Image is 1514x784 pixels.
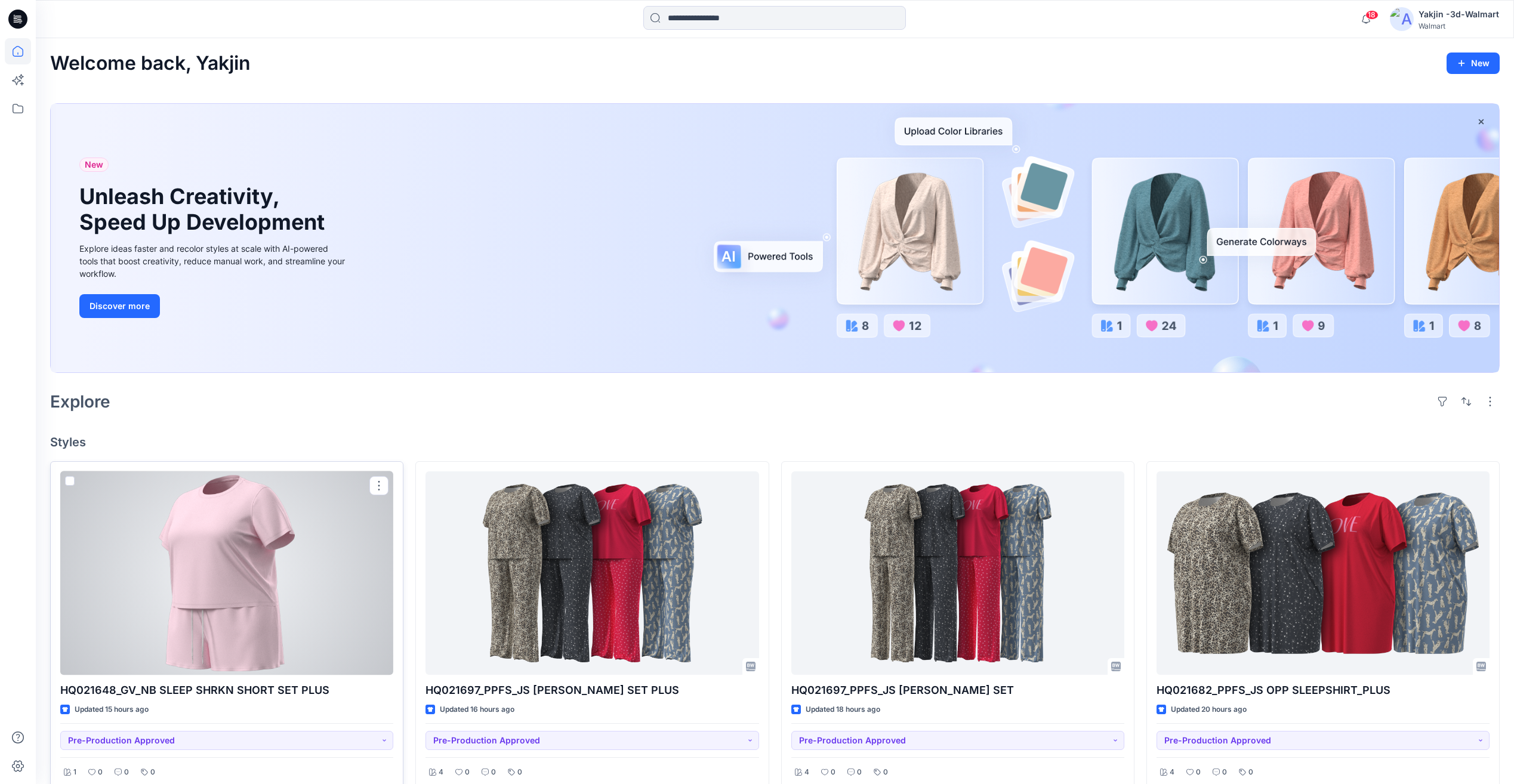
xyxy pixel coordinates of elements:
h2: Explore [50,392,110,411]
a: HQ021697_PPFS_JS OPP PJ SET [791,471,1124,675]
p: 4 [804,766,809,779]
p: 0 [124,766,129,779]
p: 0 [517,766,522,779]
button: Discover more [79,294,160,318]
p: 1 [73,766,76,779]
a: HQ021682_PPFS_JS OPP SLEEPSHIRT_PLUS [1157,471,1490,675]
a: HQ021697_PPFS_JS OPP PJ SET PLUS [425,471,758,675]
p: 0 [883,766,888,779]
a: Discover more [79,294,348,318]
p: 0 [857,766,862,779]
p: 0 [1196,766,1201,779]
p: 4 [439,766,443,779]
div: Explore ideas faster and recolor styles at scale with AI-powered tools that boost creativity, red... [79,242,348,280]
a: HQ021648_GV_NB SLEEP SHRKN SHORT SET PLUS [60,471,393,675]
p: 0 [491,766,496,779]
p: 0 [1222,766,1227,779]
p: 0 [465,766,470,779]
p: 0 [831,766,835,779]
button: New [1447,53,1500,74]
p: HQ021697_PPFS_JS [PERSON_NAME] SET [791,682,1124,699]
p: 0 [150,766,155,779]
p: Updated 20 hours ago [1171,703,1247,716]
div: Yakjin -3d-Walmart [1419,7,1499,21]
p: HQ021697_PPFS_JS [PERSON_NAME] SET PLUS [425,682,758,699]
p: HQ021682_PPFS_JS OPP SLEEPSHIRT_PLUS [1157,682,1490,699]
img: avatar [1390,7,1414,31]
p: Updated 15 hours ago [75,703,149,716]
div: Walmart [1419,21,1499,30]
p: 0 [1248,766,1253,779]
p: HQ021648_GV_NB SLEEP SHRKN SHORT SET PLUS [60,682,393,699]
p: Updated 16 hours ago [440,703,514,716]
h1: Unleash Creativity, Speed Up Development [79,184,330,235]
h4: Styles [50,435,1500,449]
p: 0 [98,766,103,779]
span: New [85,158,103,172]
p: Updated 18 hours ago [806,703,880,716]
p: 4 [1170,766,1174,779]
span: 18 [1365,10,1379,20]
h2: Welcome back, Yakjin [50,53,251,75]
